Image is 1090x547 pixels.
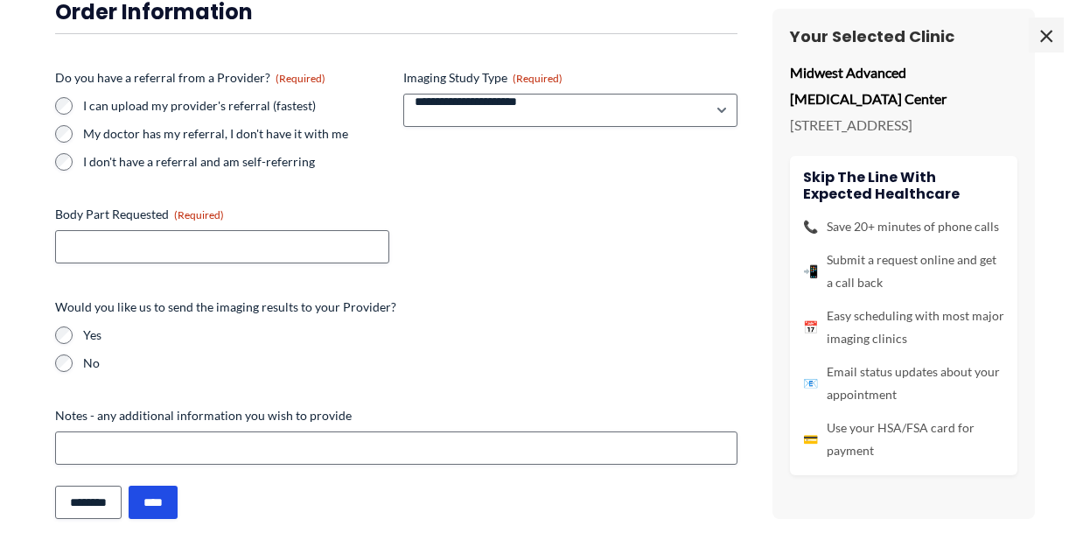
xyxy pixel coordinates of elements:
[55,206,389,223] label: Body Part Requested
[790,112,1017,138] p: [STREET_ADDRESS]
[790,60,1017,111] p: Midwest Advanced [MEDICAL_DATA] Center
[803,215,1004,238] li: Save 20+ minutes of phone calls
[55,298,396,316] legend: Would you like us to send the imaging results to your Provider?
[83,153,389,171] label: I don't have a referral and am self-referring
[83,97,389,115] label: I can upload my provider's referral (fastest)
[513,72,562,85] span: (Required)
[55,69,325,87] legend: Do you have a referral from a Provider?
[174,208,224,221] span: (Required)
[55,407,737,424] label: Notes - any additional information you wish to provide
[276,72,325,85] span: (Required)
[803,361,1004,406] li: Email status updates about your appointment
[803,215,818,238] span: 📞
[803,428,818,451] span: 💳
[803,316,818,339] span: 📅
[803,260,818,283] span: 📲
[83,354,737,372] label: No
[403,69,737,87] label: Imaging Study Type
[803,249,1004,294] li: Submit a request online and get a call back
[803,417,1004,462] li: Use your HSA/FSA card for payment
[1029,18,1064,53] span: ×
[790,26,1017,46] h3: Your Selected Clinic
[83,326,737,344] label: Yes
[83,125,389,143] label: My doctor has my referral, I don't have it with me
[803,168,1004,201] h4: Skip the line with Expected Healthcare
[803,372,818,395] span: 📧
[803,305,1004,350] li: Easy scheduling with most major imaging clinics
